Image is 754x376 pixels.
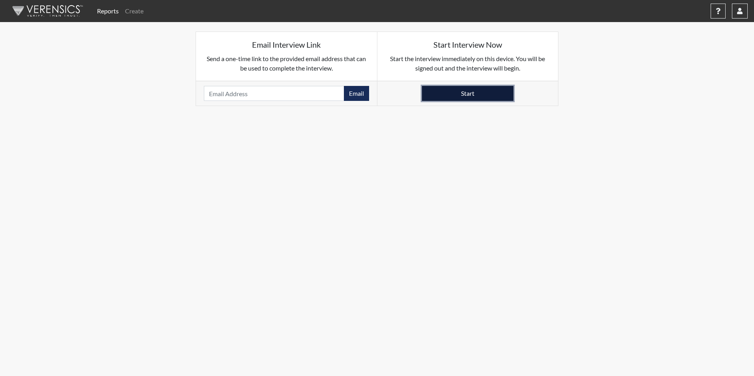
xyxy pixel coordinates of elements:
a: Reports [94,3,122,19]
h5: Email Interview Link [204,40,369,49]
button: Email [344,86,369,101]
input: Email Address [204,86,344,101]
h5: Start Interview Now [385,40,551,49]
p: Start the interview immediately on this device. You will be signed out and the interview will begin. [385,54,551,73]
p: Send a one-time link to the provided email address that can be used to complete the interview. [204,54,369,73]
a: Create [122,3,147,19]
button: Start [422,86,513,101]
